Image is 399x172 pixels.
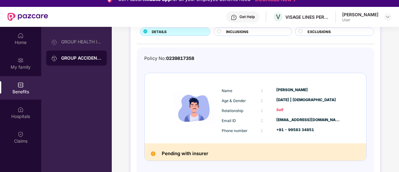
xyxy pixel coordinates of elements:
[151,151,155,156] img: Pending
[261,128,263,133] span: :
[276,107,341,113] div: Self
[222,98,246,103] span: Age & Gender
[231,14,237,21] img: svg+xml;base64,PHN2ZyBpZD0iSGVscC0zMngzMiIgeG1sbnM9Imh0dHA6Ly93d3cudzMub3JnLzIwMDAvc3ZnIiB3aWR0aD...
[162,150,208,158] h2: Pending with insurer
[261,98,263,103] span: :
[144,55,194,62] div: Policy No:
[152,29,167,35] span: DETAILS
[17,57,24,63] img: svg+xml;base64,PHN2ZyB3aWR0aD0iMjAiIGhlaWdodD0iMjAiIHZpZXdCb3g9IjAgMCAyMCAyMCIgZmlsbD0ibm9uZSIgeG...
[385,14,390,19] img: svg+xml;base64,PHN2ZyBpZD0iRHJvcGRvd24tMzJ4MzIiIHhtbG5zPSJodHRwOi8vd3d3LnczLm9yZy8yMDAwL3N2ZyIgd2...
[7,13,48,21] img: New Pazcare Logo
[276,13,280,21] span: V
[169,82,220,134] img: icon
[51,39,57,45] img: svg+xml;base64,PHN2ZyB3aWR0aD0iMjAiIGhlaWdodD0iMjAiIHZpZXdCb3g9IjAgMCAyMCAyMCIgZmlsbD0ibm9uZSIgeG...
[276,127,341,133] div: +91 - 99583 34851
[342,17,378,22] div: User
[222,88,232,93] span: Name
[166,56,194,61] span: 0239817358
[17,82,24,88] img: svg+xml;base64,PHN2ZyBpZD0iQmVuZWZpdHMiIHhtbG5zPSJodHRwOi8vd3d3LnczLm9yZy8yMDAwL3N2ZyIgd2lkdGg9Ij...
[61,55,102,61] div: GROUP ACCIDENTAL INSURANCE
[239,14,255,19] div: Get Help
[222,108,243,113] span: Relationship
[17,131,24,137] img: svg+xml;base64,PHN2ZyBpZD0iQ2xhaW0iIHhtbG5zPSJodHRwOi8vd3d3LnczLm9yZy8yMDAwL3N2ZyIgd2lkdGg9IjIwIi...
[17,32,24,39] img: svg+xml;base64,PHN2ZyBpZD0iSG9tZSIgeG1sbnM9Imh0dHA6Ly93d3cudzMub3JnLzIwMDAvc3ZnIiB3aWR0aD0iMjAiIG...
[342,12,378,17] div: [PERSON_NAME]
[17,106,24,113] img: svg+xml;base64,PHN2ZyBpZD0iSG9zcGl0YWxzIiB4bWxucz0iaHR0cDovL3d3dy53My5vcmcvMjAwMC9zdmciIHdpZHRoPS...
[226,29,249,35] span: INCLUSIONS
[261,118,263,123] span: :
[285,14,329,20] div: VISAGE LINES PERSONAL CARE PRIVATE LIMITED
[51,55,57,61] img: svg+xml;base64,PHN2ZyB3aWR0aD0iMjAiIGhlaWdodD0iMjAiIHZpZXdCb3g9IjAgMCAyMCAyMCIgZmlsbD0ibm9uZSIgeG...
[276,87,341,93] div: [PERSON_NAME]
[61,39,102,44] div: GROUP HEALTH INSURANCE
[276,117,341,123] div: [EMAIL_ADDRESS][DOMAIN_NAME]
[222,128,248,133] span: Phone number
[276,97,341,103] div: [DATE] | [DEMOGRAPHIC_DATA]
[308,29,331,35] span: EXCLUSIONS
[261,108,263,113] span: :
[261,88,263,93] span: :
[222,118,236,123] span: Email ID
